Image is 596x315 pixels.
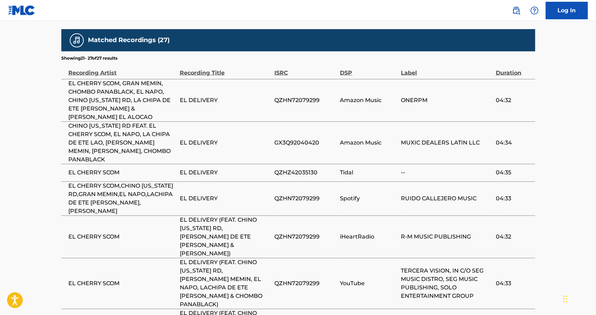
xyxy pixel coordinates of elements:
span: EL DELIVERY (FEAT. CHINO [US_STATE] RD, [PERSON_NAME] DE ETE [PERSON_NAME] & [PERSON_NAME]) [180,216,271,258]
span: 04:34 [496,139,532,147]
div: Widget de chat [561,281,596,315]
span: RUIDO CALLEJERO MUSIC [401,194,492,203]
span: QZHN72079299 [274,194,336,203]
span: EL DELIVERY [180,168,271,177]
h5: Matched Recordings (27) [88,36,170,44]
span: QZHN72079299 [274,96,336,105]
span: GX3Q92040420 [274,139,336,147]
span: QZHN72079299 [274,233,336,241]
span: EL DELIVERY [180,194,271,203]
div: Help [527,4,541,18]
div: Arrastrar [563,288,567,309]
div: Duration [496,61,532,77]
span: Amazon Music [340,96,397,105]
span: Tidal [340,168,397,177]
span: iHeartRadio [340,233,397,241]
a: Public Search [509,4,523,18]
span: 04:32 [496,233,532,241]
span: EL DELIVERY [180,139,271,147]
span: Spotify [340,194,397,203]
span: EL CHERRY SCOM,CHINO [US_STATE] RD,GRAN MEMIN,EL NAPO,LACHIPA DE ETE [PERSON_NAME],[PERSON_NAME] [68,182,176,215]
span: -- [401,168,492,177]
span: EL CHERRY SCOM, GRAN MEMIN, CHOMBO PANABLACK, EL NAPO, CHINO [US_STATE] RD, LA CHIPA DE ETE [PERS... [68,79,176,121]
span: TERCERA VISION, IN C/O SEG MUSIC DISTRO, SEG MUSIC PUBLISHING, SOLO ENTERTAINMENT GROUP [401,267,492,300]
span: R-M MUSIC PUBLISHING [401,233,492,241]
span: EL CHERRY SCOM [68,233,176,241]
div: Recording Artist [68,61,176,77]
span: EL CHERRY SCOM [68,279,176,288]
span: EL DELIVERY (FEAT. CHINO [US_STATE] RD, [PERSON_NAME] MEMIN, EL NAPO, LACHIPA DE ETE [PERSON_NAME... [180,258,271,309]
span: 04:33 [496,279,532,288]
img: Matched Recordings [73,36,81,45]
div: DSP [340,61,397,77]
p: Showing 21 - 27 of 27 results [61,55,117,61]
img: search [512,6,520,15]
span: 04:32 [496,96,532,105]
a: Log In [546,2,588,19]
span: 04:33 [496,194,532,203]
img: help [530,6,539,15]
span: MUXIC DEALERS LATIN LLC [401,139,492,147]
span: EL CHERRY SCOM [68,168,176,177]
span: QZHN72079299 [274,279,336,288]
div: ISRC [274,61,336,77]
span: 04:35 [496,168,532,177]
img: MLC Logo [8,5,35,15]
iframe: Chat Widget [561,281,596,315]
span: ONERPM [401,96,492,105]
div: Label [401,61,492,77]
span: Amazon Music [340,139,397,147]
div: Recording Title [180,61,271,77]
span: QZHZ42035130 [274,168,336,177]
span: EL DELIVERY [180,96,271,105]
span: CHINO [US_STATE] RD FEAT. EL CHERRY SCOM, EL NAPO, LA CHIPA DE ETE LAO, [PERSON_NAME] MEMIN, [PER... [68,122,176,164]
span: YouTube [340,279,397,288]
